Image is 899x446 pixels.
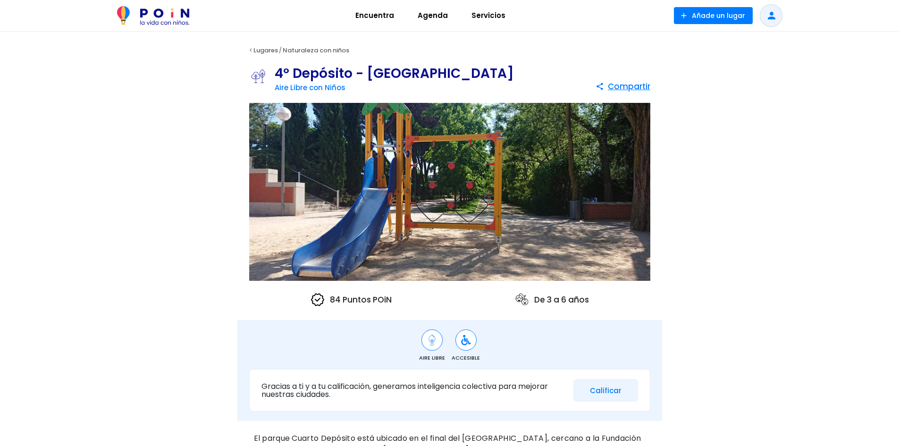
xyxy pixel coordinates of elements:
p: De 3 a 6 años [514,292,589,307]
a: Servicios [460,4,517,27]
img: Aire Libre [426,334,438,346]
a: Aire Libre con Niños [275,83,345,93]
img: POiN [117,6,189,25]
button: Añade un lugar [674,7,753,24]
img: Aire Libre con Niños [249,67,275,86]
a: Lugares [253,46,278,55]
button: Calificar [573,379,638,402]
span: Agenda [413,8,452,23]
span: Servicios [467,8,510,23]
a: Agenda [406,4,460,27]
h1: 4º Depósito - [GEOGRAPHIC_DATA] [275,67,514,80]
img: ages icon [514,292,529,307]
img: verified icon [310,292,325,307]
a: Naturaleza con niños [283,46,349,55]
a: Encuentra [344,4,406,27]
span: Encuentra [351,8,398,23]
div: < / [237,43,662,58]
span: Accesible [452,354,480,362]
img: Accesible [460,334,472,346]
button: Compartir [596,78,650,95]
span: Aire Libre [419,354,445,362]
img: 4º Depósito - Plaza Castilla [249,103,650,281]
p: Gracias a ti y a tu calificación, generamos inteligencia colectiva para mejorar nuestras ciudades. [261,382,566,399]
p: 84 Puntos POiN [310,292,392,307]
